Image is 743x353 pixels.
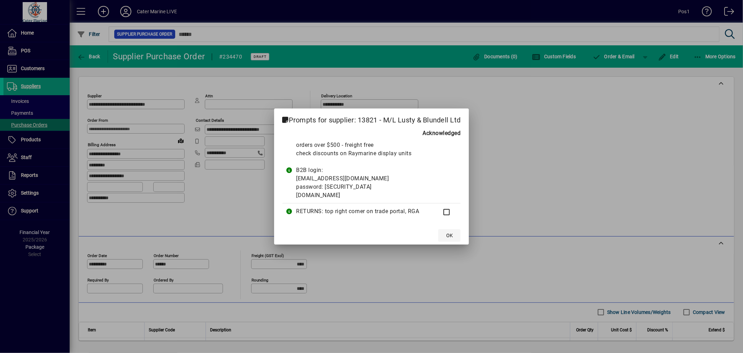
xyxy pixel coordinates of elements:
span: OK [446,232,453,239]
div: orders over $500 - freight free check discounts on Raymarine display units B2B login: [EMAIL_ADDR... [296,141,432,200]
button: OK [438,229,460,242]
b: Acknowledged [423,129,460,137]
div: RETURNS: top right corner on trade portal, RGA [296,207,432,216]
h2: Prompts for supplier: 13821 - M/L Lusty & Blundell Ltd [274,108,469,129]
